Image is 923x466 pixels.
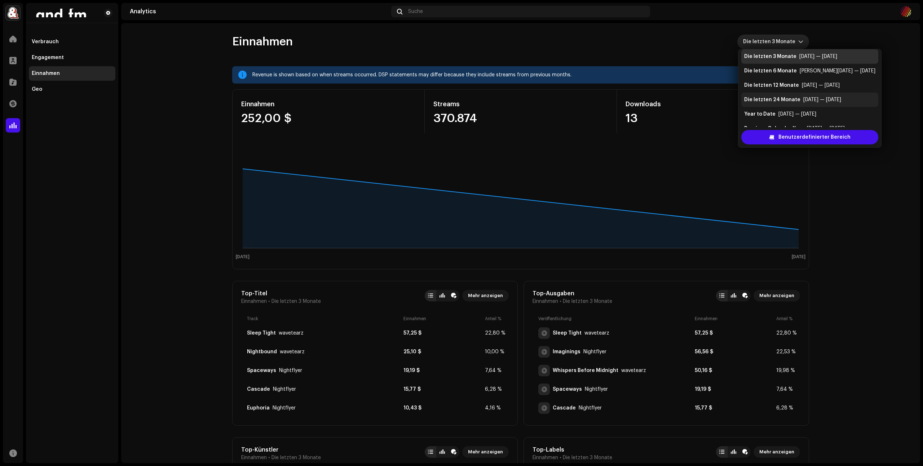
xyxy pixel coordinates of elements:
span: Einnahmen [241,299,267,304]
div: 15,77 $ [403,386,482,392]
span: • [268,299,270,304]
div: Die letzten 3 Monate [744,53,796,60]
div: Analytics [130,9,388,14]
li: Previous Calendar Year [741,121,878,136]
img: 59770cc5-d33f-4cd8-a064-4953cfbe4230 [900,6,911,17]
div: Sleep Tight [247,330,276,336]
div: [PERSON_NAME][DATE] — [DATE] [800,67,875,75]
div: 22,80 % [776,330,794,336]
div: Top-Künstler [241,446,321,453]
div: Top-Labels [533,446,612,453]
span: • [268,455,270,461]
div: Einnahmen [32,71,60,76]
div: Cascade [579,405,602,411]
span: Mehr anzeigen [759,445,794,459]
div: Einnahmen [403,316,482,322]
div: Cascade [273,386,296,392]
div: 252,00 $ [241,113,416,124]
div: 56,56 $ [695,349,773,355]
div: 6,28 % [776,405,794,411]
div: 10,43 $ [403,405,482,411]
div: Euphoria [247,405,270,411]
span: Einnahmen [533,455,558,461]
span: Einnahmen [533,299,558,304]
button: Mehr anzeigen [754,446,800,458]
re-m-nav-item: Verbrauch [29,35,115,49]
div: 15,77 $ [695,405,773,411]
span: Die letzten 3 Monate [743,35,798,49]
div: 25,10 $ [403,349,482,355]
li: Die letzten 12 Monate [741,78,878,93]
span: Die letzten 3 Monate [563,299,612,304]
div: Top-Titel [241,290,321,297]
div: Die letzten 24 Monate [744,96,800,103]
text: [DATE] [792,255,805,259]
img: a3861e70-21d5-48a0-b9df-67bd894c79aa [32,9,92,17]
span: Mehr anzeigen [468,445,503,459]
div: [DATE] — [DATE] [799,53,837,60]
span: Die letzten 3 Monate [271,455,321,461]
span: Einnahmen [241,455,267,461]
div: Sleep Tight [279,330,304,336]
div: 57,25 $ [403,330,482,336]
div: 22,80 % [485,330,503,336]
div: Year to Date [744,111,776,118]
div: Top-Ausgaben [533,290,612,297]
span: Mehr anzeigen [468,288,503,303]
li: Die letzten 24 Monate [741,93,878,107]
div: [DATE] — [DATE] [802,82,840,89]
div: 57,25 $ [695,330,773,336]
div: 7,64 % [485,368,503,373]
span: Die letzten 3 Monate [271,299,321,304]
div: Sleep Tight [584,330,609,336]
li: Die letzten 6 Monate [741,64,878,78]
div: Spaceways [585,386,608,392]
div: 370.874 [433,113,608,124]
re-m-nav-item: Geo [29,82,115,97]
re-m-nav-item: Einnahmen [29,66,115,81]
div: Anteil % [485,316,503,322]
li: Year to Date [741,107,878,121]
div: Cascade [247,386,270,392]
div: 19,98 % [776,368,794,373]
div: Sleep Tight [553,330,582,336]
div: Euphoria [273,405,296,411]
div: [DATE] — [DATE] [807,125,845,132]
div: Spaceways [279,368,302,373]
div: Einnahmen [241,98,416,110]
div: 4,16 % [485,405,503,411]
span: Suche [408,9,423,14]
img: bc4d02bd-33f4-494f-8505-0debbfec80c5 [6,6,20,20]
div: Previous Calendar Year [744,125,804,132]
span: Mehr anzeigen [759,288,794,303]
div: Die letzten 6 Monate [744,67,797,75]
span: • [560,455,561,461]
span: • [560,299,561,304]
div: 19,19 $ [695,386,773,392]
li: Die letzten 3 Monate [741,49,878,64]
div: [DATE] — [DATE] [778,111,816,118]
div: Geo [32,86,42,92]
div: [DATE] — [DATE] [803,96,841,103]
div: Verbrauch [32,39,59,45]
button: Mehr anzeigen [754,290,800,301]
div: 19,19 $ [403,368,482,373]
div: dropdown trigger [798,35,803,49]
div: Nightbound [247,349,277,355]
div: 10,00 % [485,349,503,355]
div: Nightbound [280,349,305,355]
div: Veröffentlichung [538,316,692,322]
div: Imaginings [553,349,580,355]
div: Spaceways [553,386,582,392]
div: 13 [626,113,800,124]
div: Streams [433,98,608,110]
re-m-nav-item: Engagement [29,50,115,65]
div: Revenue is shown based on when streams occurred. DSP statements may differ because they include s... [252,71,803,79]
button: Mehr anzeigen [462,290,509,301]
span: Einnahmen [232,35,293,49]
div: Anteil % [776,316,794,322]
div: Whispers Before Midnight [553,368,618,373]
div: Die letzten 12 Monate [744,82,799,89]
span: Die letzten 3 Monate [563,455,612,461]
div: Cascade [553,405,576,411]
